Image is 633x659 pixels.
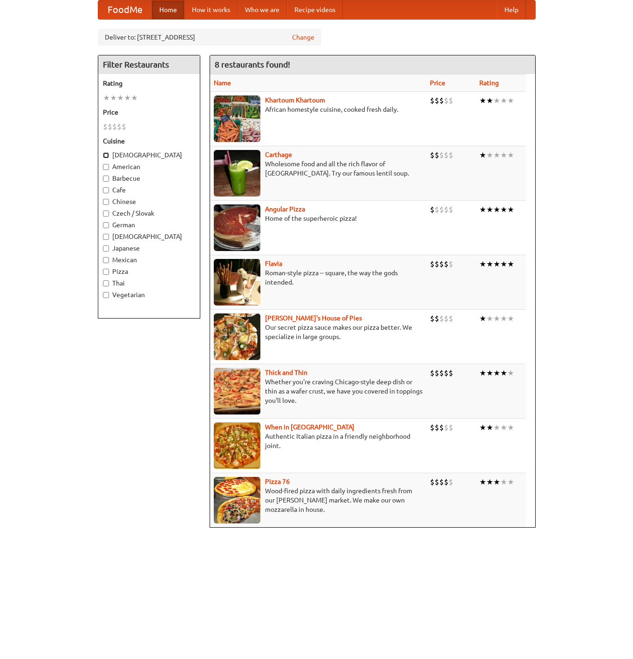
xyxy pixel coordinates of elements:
li: ★ [479,368,486,378]
li: $ [435,477,439,487]
a: Angular Pizza [265,205,305,213]
li: ★ [493,313,500,324]
a: Name [214,79,231,87]
a: Rating [479,79,499,87]
li: ★ [479,204,486,215]
a: How it works [184,0,238,19]
li: ★ [507,204,514,215]
li: ★ [486,150,493,160]
a: Pizza 76 [265,478,290,485]
li: ★ [486,313,493,324]
label: Mexican [103,255,195,265]
li: $ [435,422,439,433]
li: $ [430,368,435,378]
li: ★ [493,204,500,215]
li: ★ [500,204,507,215]
li: $ [439,313,444,324]
li: $ [435,150,439,160]
img: angular.jpg [214,204,260,251]
img: khartoum.jpg [214,95,260,142]
li: $ [435,259,439,269]
li: $ [439,259,444,269]
li: $ [103,122,108,132]
li: $ [430,150,435,160]
li: ★ [486,368,493,378]
li: ★ [500,95,507,106]
h5: Rating [103,79,195,88]
li: ★ [507,477,514,487]
p: Whether you're craving Chicago-style deep dish or thin as a wafer crust, we have you covered in t... [214,377,422,405]
li: ★ [493,150,500,160]
li: ★ [500,259,507,269]
li: $ [449,204,453,215]
li: ★ [117,93,124,103]
b: [PERSON_NAME]'s House of Pies [265,314,362,322]
li: ★ [507,313,514,324]
ng-pluralize: 8 restaurants found! [215,60,290,69]
input: Chinese [103,199,109,205]
label: Cafe [103,185,195,195]
a: Thick and Thin [265,369,307,376]
li: $ [117,122,122,132]
input: Czech / Slovak [103,211,109,217]
li: ★ [486,422,493,433]
li: $ [444,422,449,433]
a: When in [GEOGRAPHIC_DATA] [265,423,354,431]
li: $ [449,95,453,106]
li: $ [444,313,449,324]
li: $ [439,477,444,487]
div: Deliver to: [STREET_ADDRESS] [98,29,321,46]
img: pizza76.jpg [214,477,260,523]
a: Recipe videos [287,0,343,19]
input: Japanese [103,245,109,251]
p: Roman-style pizza -- square, the way the gods intended. [214,268,422,287]
li: ★ [479,422,486,433]
li: $ [444,150,449,160]
a: FoodMe [98,0,152,19]
li: $ [444,477,449,487]
li: $ [449,477,453,487]
input: Thai [103,280,109,286]
input: German [103,222,109,228]
p: Authentic Italian pizza in a friendly neighborhood joint. [214,432,422,450]
li: $ [122,122,126,132]
li: ★ [486,204,493,215]
li: ★ [493,422,500,433]
img: thick.jpg [214,368,260,414]
li: ★ [479,95,486,106]
li: $ [112,122,117,132]
li: ★ [486,477,493,487]
label: Chinese [103,197,195,206]
li: ★ [507,368,514,378]
li: ★ [500,368,507,378]
a: Flavia [265,260,282,267]
label: Barbecue [103,174,195,183]
input: [DEMOGRAPHIC_DATA] [103,152,109,158]
li: $ [435,95,439,106]
img: carthage.jpg [214,150,260,197]
p: African homestyle cuisine, cooked fresh daily. [214,105,422,114]
label: German [103,220,195,230]
li: ★ [493,259,500,269]
li: ★ [103,93,110,103]
input: Vegetarian [103,292,109,298]
li: ★ [486,95,493,106]
li: $ [444,259,449,269]
li: $ [449,368,453,378]
label: [DEMOGRAPHIC_DATA] [103,150,195,160]
label: Vegetarian [103,290,195,299]
label: Japanese [103,244,195,253]
li: $ [435,204,439,215]
li: $ [430,204,435,215]
h5: Price [103,108,195,117]
label: Thai [103,279,195,288]
li: ★ [486,259,493,269]
a: Who we are [238,0,287,19]
input: [DEMOGRAPHIC_DATA] [103,234,109,240]
li: $ [439,95,444,106]
li: $ [449,150,453,160]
